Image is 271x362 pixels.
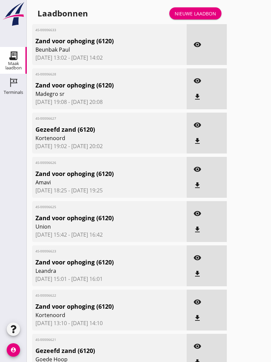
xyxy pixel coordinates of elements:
span: [DATE] 13:10 - [DATE] 14:10 [35,319,183,327]
i: account_circle [7,343,20,357]
span: Kortenoord [35,311,159,319]
span: Zand voor ophoging (6120) [35,302,159,311]
i: file_download [193,181,201,189]
span: Madegro sr [35,90,159,98]
span: 4S-00006627 [35,116,159,121]
i: visibility [193,41,201,49]
i: visibility [193,209,201,218]
span: Zand voor ophoging (6120) [35,214,159,223]
span: Zand voor ophoging (6120) [35,258,159,267]
div: Nieuwe laadbon [175,10,216,17]
span: 4S-00006633 [35,27,159,33]
i: visibility [193,254,201,262]
span: Union [35,223,159,231]
div: Terminals [4,90,23,95]
span: [DATE] 19:08 - [DATE] 20:08 [35,98,183,106]
span: [DATE] 13:02 - [DATE] 14:02 [35,54,183,62]
i: visibility [193,165,201,173]
span: Kortenoord [35,134,159,142]
i: file_download [193,137,201,145]
span: Leandra [35,267,159,275]
a: Nieuwe laadbon [169,7,221,19]
i: file_download [193,226,201,234]
span: Zand voor ophoging (6120) [35,169,159,178]
span: Amavi [35,178,159,186]
span: 4S-00006628 [35,72,159,77]
span: 4S-00006622 [35,293,159,298]
span: [DATE] 19:02 - [DATE] 20:02 [35,142,183,150]
span: 4S-00006623 [35,249,159,254]
span: Zand voor ophoging (6120) [35,37,159,46]
span: [DATE] 15:42 - [DATE] 16:42 [35,231,183,239]
i: visibility [193,121,201,129]
i: visibility [193,77,201,85]
i: visibility [193,342,201,350]
span: Gezeefd zand (6120) [35,346,159,355]
span: [DATE] 15:01 - [DATE] 16:01 [35,275,183,283]
i: file_download [193,314,201,322]
span: 4S-00006621 [35,337,159,342]
i: file_download [193,93,201,101]
span: 4S-00006626 [35,160,159,165]
span: Zand voor ophoging (6120) [35,81,159,90]
span: 4S-00006625 [35,204,159,209]
span: [DATE] 18:25 - [DATE] 19:25 [35,186,183,194]
i: visibility [193,298,201,306]
div: Laadbonnen [37,8,88,19]
img: logo-small.a267ee39.svg [1,2,25,26]
i: file_download [193,270,201,278]
span: Gezeefd zand (6120) [35,125,159,134]
span: Beunbak Paul [35,46,159,54]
